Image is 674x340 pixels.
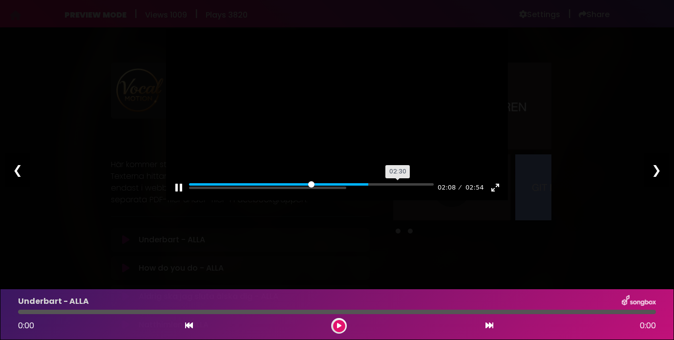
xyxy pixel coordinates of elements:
[640,320,656,332] span: 0:00
[435,182,458,193] div: Current time
[18,320,34,331] span: 0:00
[5,153,30,187] div: ❮
[622,295,656,308] img: songbox-logo-white.png
[189,183,434,192] input: Seek
[460,182,486,193] div: Duration
[171,180,187,195] button: Pause
[18,296,89,307] p: Underbart - ALLA
[644,153,669,187] div: ❯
